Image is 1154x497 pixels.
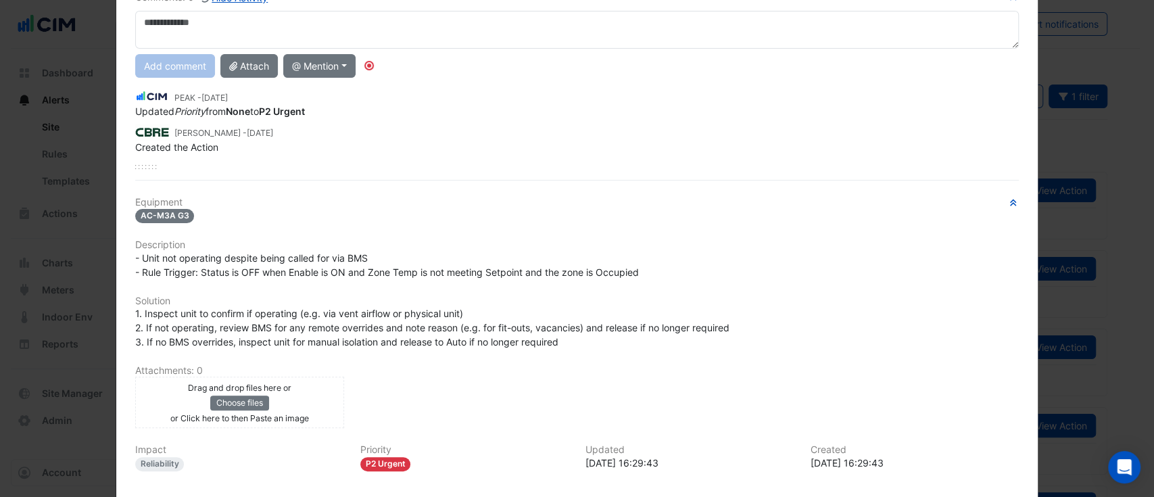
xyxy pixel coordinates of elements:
[135,141,218,153] span: Created the Action
[363,60,375,72] div: Tooltip anchor
[135,308,729,348] span: 1. Inspect unit to confirm if operating (e.g. via vent airflow or physical unit) 2. If not operat...
[174,127,273,139] small: [PERSON_NAME] -
[135,457,185,471] div: Reliability
[259,105,305,117] strong: P2 Urgent
[226,105,250,117] strong: None
[810,456,1019,470] div: [DATE] 16:29:43
[135,365,1019,377] h6: Attachments: 0
[283,54,356,78] button: @ Mention
[220,54,278,78] button: Attach
[170,413,309,423] small: or Click here to then Paste an image
[247,128,273,138] span: 2024-09-04 16:29:43
[210,396,269,410] button: Choose files
[135,105,305,117] span: Updated from to
[135,89,169,104] img: CIM
[360,457,411,471] div: P2 Urgent
[360,444,569,456] h6: Priority
[135,295,1019,307] h6: Solution
[1108,451,1140,483] div: Open Intercom Messenger
[135,209,195,223] span: AC-M3A G3
[135,252,639,278] span: - Unit not operating despite being called for via BMS - Rule Trigger: Status is OFF when Enable i...
[810,444,1019,456] h6: Created
[174,92,228,104] small: PEAK -
[585,444,794,456] h6: Updated
[585,456,794,470] div: [DATE] 16:29:43
[135,444,344,456] h6: Impact
[135,124,169,139] img: CBRE STRADA
[188,383,291,393] small: Drag and drop files here or
[135,239,1019,251] h6: Description
[174,105,206,117] em: Priority
[135,197,1019,208] h6: Equipment
[201,93,228,103] span: 2025-03-04 10:40:33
